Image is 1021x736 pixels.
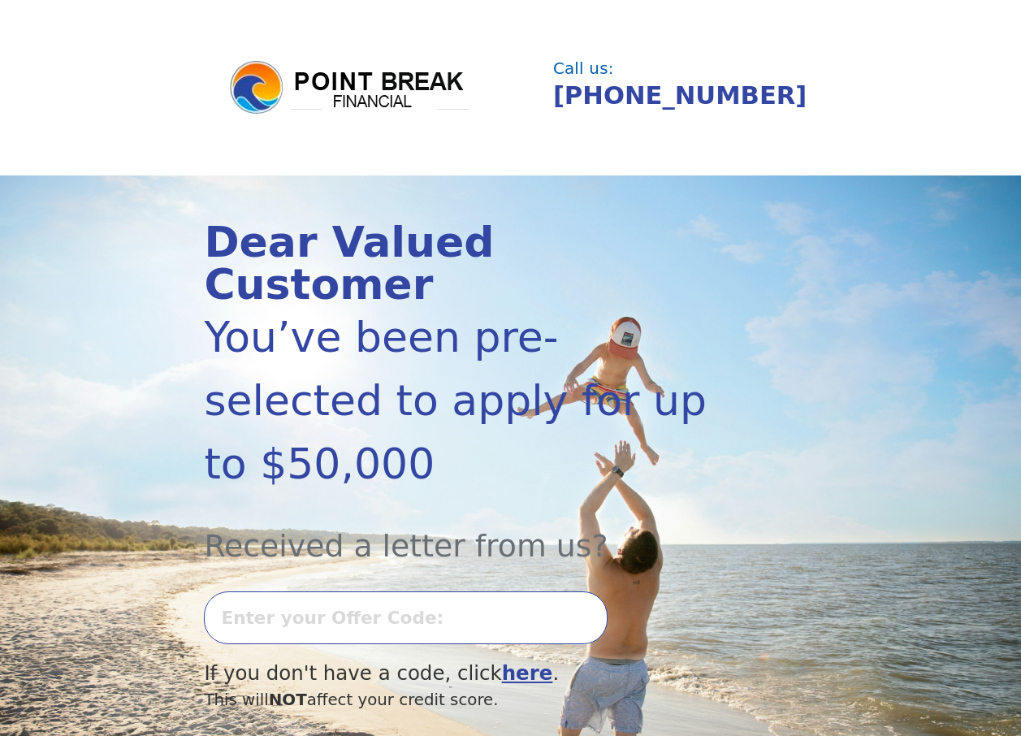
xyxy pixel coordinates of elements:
div: You’ve been pre-selected to apply for up to $50,000 [204,305,725,496]
div: Received a letter from us? [204,496,725,569]
img: logo.png [227,58,471,117]
div: Call us: [553,61,808,77]
a: here [502,661,553,685]
div: This will affect your credit score. [204,688,725,712]
a: [PHONE_NUMBER] [553,81,807,110]
span: NOT [269,691,307,709]
input: Enter your Offer Code: [204,591,608,644]
div: Dear Valued Customer [204,221,725,305]
div: If you don't have a code, click . [204,659,725,689]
